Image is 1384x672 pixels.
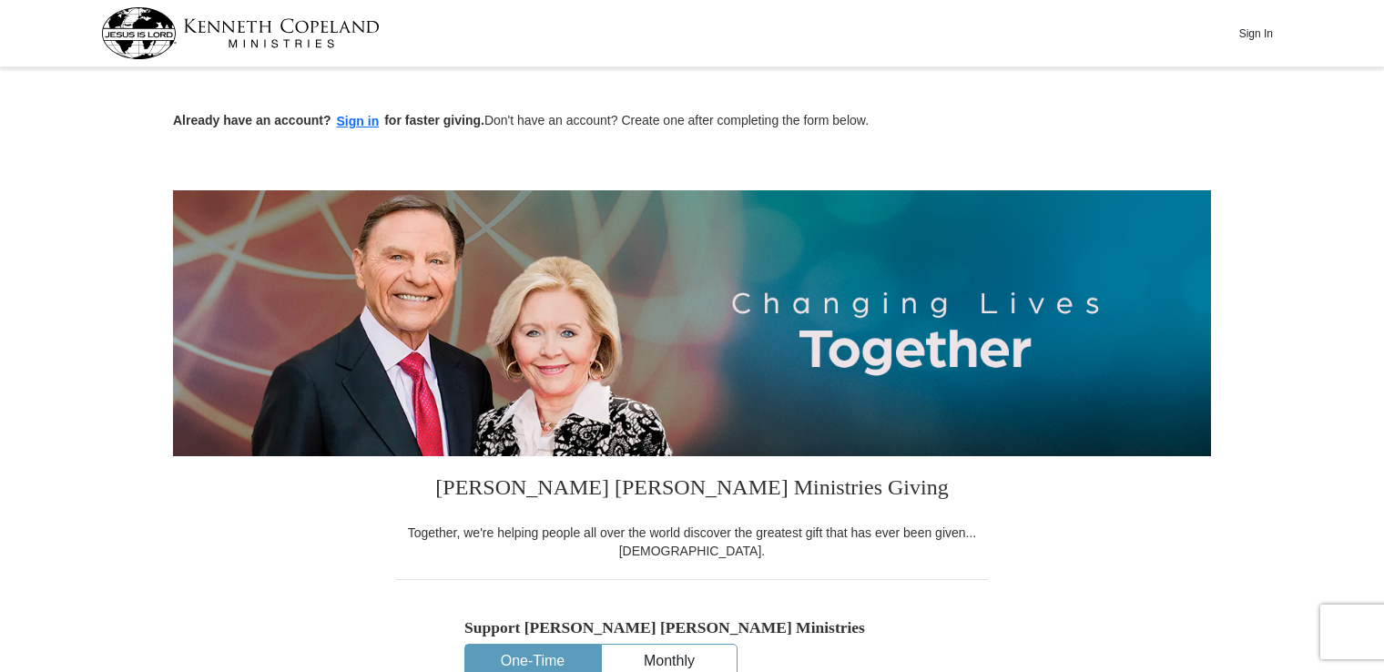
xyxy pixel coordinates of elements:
p: Don't have an account? Create one after completing the form below. [173,111,1211,132]
h3: [PERSON_NAME] [PERSON_NAME] Ministries Giving [396,456,988,524]
img: kcm-header-logo.svg [101,7,380,59]
strong: Already have an account? for faster giving. [173,113,484,127]
button: Sign in [331,111,385,132]
h5: Support [PERSON_NAME] [PERSON_NAME] Ministries [464,618,920,637]
button: Sign In [1228,19,1283,47]
div: Together, we're helping people all over the world discover the greatest gift that has ever been g... [396,524,988,560]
